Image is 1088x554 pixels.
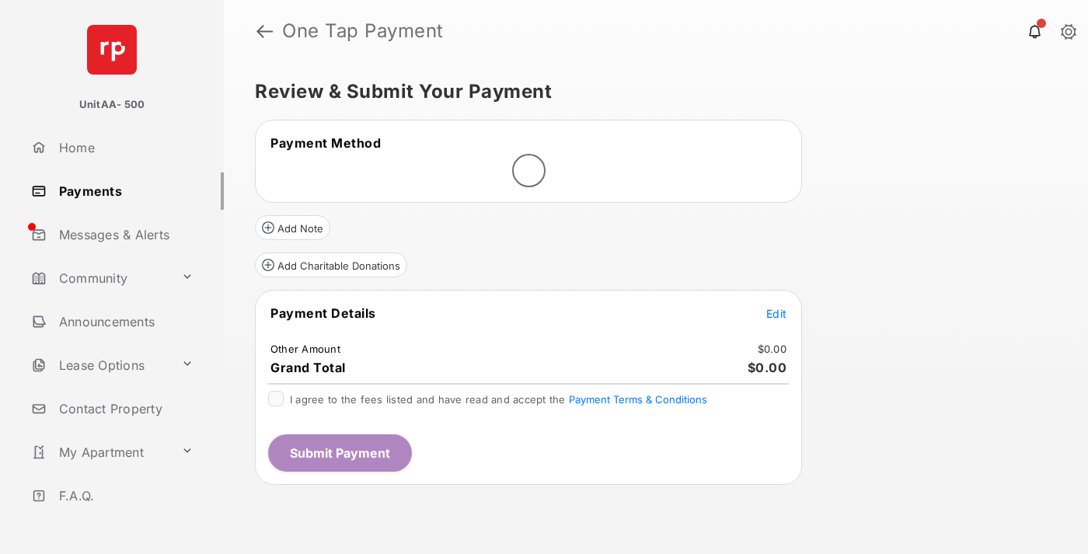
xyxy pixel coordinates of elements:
[748,360,787,375] span: $0.00
[270,360,346,375] span: Grand Total
[25,216,224,253] a: Messages & Alerts
[25,260,175,297] a: Community
[25,390,224,427] a: Contact Property
[255,253,407,277] button: Add Charitable Donations
[270,342,341,356] td: Other Amount
[25,129,224,166] a: Home
[25,172,224,210] a: Payments
[766,305,786,321] button: Edit
[766,307,786,320] span: Edit
[87,25,137,75] img: svg+xml;base64,PHN2ZyB4bWxucz0iaHR0cDovL3d3dy53My5vcmcvMjAwMC9zdmciIHdpZHRoPSI2NCIgaGVpZ2h0PSI2NC...
[282,22,444,40] strong: One Tap Payment
[569,393,707,406] button: I agree to the fees listed and have read and accept the
[255,82,1044,101] h5: Review & Submit Your Payment
[290,393,707,406] span: I agree to the fees listed and have read and accept the
[757,342,787,356] td: $0.00
[25,477,224,514] a: F.A.Q.
[255,215,330,240] button: Add Note
[270,135,381,151] span: Payment Method
[25,434,175,471] a: My Apartment
[270,305,376,321] span: Payment Details
[25,303,224,340] a: Announcements
[79,97,145,113] p: UnitAA- 500
[268,434,412,472] button: Submit Payment
[25,347,175,384] a: Lease Options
